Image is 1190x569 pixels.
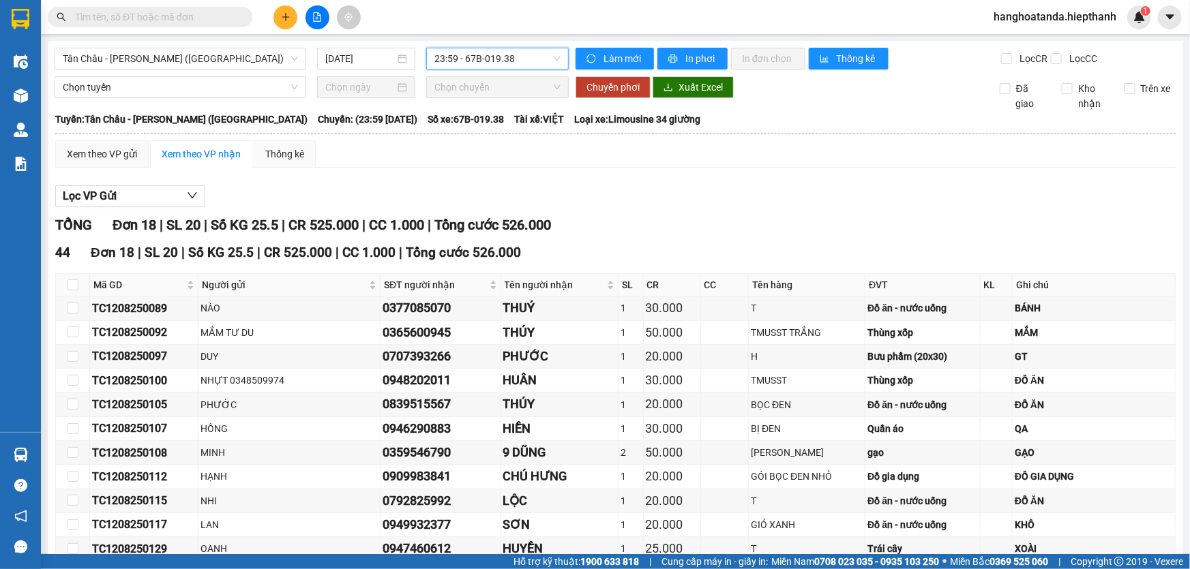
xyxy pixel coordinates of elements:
[200,469,378,484] div: HẠNH
[428,217,431,233] span: |
[1133,11,1146,23] img: icon-new-feature
[325,51,395,66] input: 12/08/2025
[306,5,329,29] button: file-add
[14,510,27,523] span: notification
[867,325,977,340] div: Thùng xốp
[93,277,184,292] span: Mã GD
[434,77,561,97] span: Chọn chuyến
[503,371,616,390] div: HUÂN
[145,245,178,260] span: SL 20
[67,147,137,162] div: Xem theo VP gửi
[751,517,863,532] div: GIỎ XANH
[14,540,27,553] span: message
[434,48,561,69] span: 23:59 - 67B-019.38
[204,217,207,233] span: |
[200,541,378,556] div: OANH
[1015,469,1173,484] div: ĐỒ GIA DỤNG
[399,245,402,260] span: |
[90,489,198,513] td: TC1208250115
[381,513,501,537] td: 0949932377
[202,277,366,292] span: Người gửi
[1141,6,1150,16] sup: 1
[90,513,198,537] td: TC1208250117
[501,345,619,369] td: PHƯỚC
[1015,301,1173,316] div: BÁNH
[92,348,196,365] div: TC1208250097
[200,373,378,388] div: NHỰT 0348509974
[867,397,977,412] div: Đồ ăn - nước uống
[621,373,641,388] div: 1
[646,371,698,390] div: 30.000
[574,112,700,127] span: Loại xe: Limousine 34 giường
[434,217,551,233] span: Tổng cước 526.000
[646,298,698,318] div: 30.000
[181,245,185,260] span: |
[749,274,865,296] th: Tên hàng
[646,419,698,438] div: 30.000
[55,185,205,207] button: Lọc VP Gửi
[14,157,28,171] img: solution-icon
[211,217,278,233] span: Số KG 25.5
[621,445,641,460] div: 2
[646,539,698,558] div: 25.000
[90,296,198,320] td: TC1208250089
[867,421,977,436] div: Quần áo
[383,443,499,462] div: 0359546790
[200,349,378,364] div: DUY
[503,515,616,534] div: SƠN
[621,517,641,532] div: 1
[1011,81,1052,111] span: Đã giao
[751,373,863,388] div: TMUSST
[1073,81,1114,111] span: Kho nhận
[381,489,501,513] td: 0792825992
[63,48,298,69] span: Tân Châu - Hồ Chí Minh (Giường)
[867,493,977,508] div: Đồ ăn - nước uống
[381,465,501,489] td: 0909983841
[383,371,499,390] div: 0948202011
[90,321,198,345] td: TC1208250092
[1015,541,1173,556] div: XOÀI
[342,245,396,260] span: CC 1.000
[503,443,616,462] div: 9 DŨNG
[501,369,619,393] td: HUÂN
[63,77,298,97] span: Chọn tuyến
[867,373,977,388] div: Thùng xốp
[312,12,322,22] span: file-add
[1064,51,1099,66] span: Lọc CC
[92,516,196,533] div: TC1208250117
[200,517,378,532] div: LAN
[265,147,304,162] div: Thống kê
[646,347,698,366] div: 20.000
[621,349,641,364] div: 1
[381,441,501,465] td: 0359546790
[92,444,196,461] div: TC1208250108
[981,274,1013,296] th: KL
[90,441,198,465] td: TC1208250108
[1135,81,1176,96] span: Trên xe
[92,324,196,341] div: TC1208250092
[867,541,977,556] div: Trái cây
[406,245,521,260] span: Tổng cước 526.000
[55,245,70,260] span: 44
[604,51,643,66] span: Làm mới
[653,76,734,98] button: downloadXuất Excel
[751,493,863,508] div: T
[649,554,651,569] span: |
[383,491,499,510] div: 0792825992
[731,48,805,70] button: In đơn chọn
[383,515,499,534] div: 0949932377
[685,51,717,66] span: In phơi
[162,147,241,162] div: Xem theo VP nhận
[383,298,499,318] div: 0377085070
[75,10,236,25] input: Tìm tên, số ĐT hoặc mã đơn
[200,301,378,316] div: NÀO
[200,445,378,460] div: MINH
[501,537,619,561] td: HUYỀN
[586,54,598,65] span: sync
[14,479,27,492] span: question-circle
[381,296,501,320] td: 0377085070
[160,217,163,233] span: |
[381,321,501,345] td: 0365600945
[751,421,863,436] div: BỊ ĐEN
[501,489,619,513] td: LỘC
